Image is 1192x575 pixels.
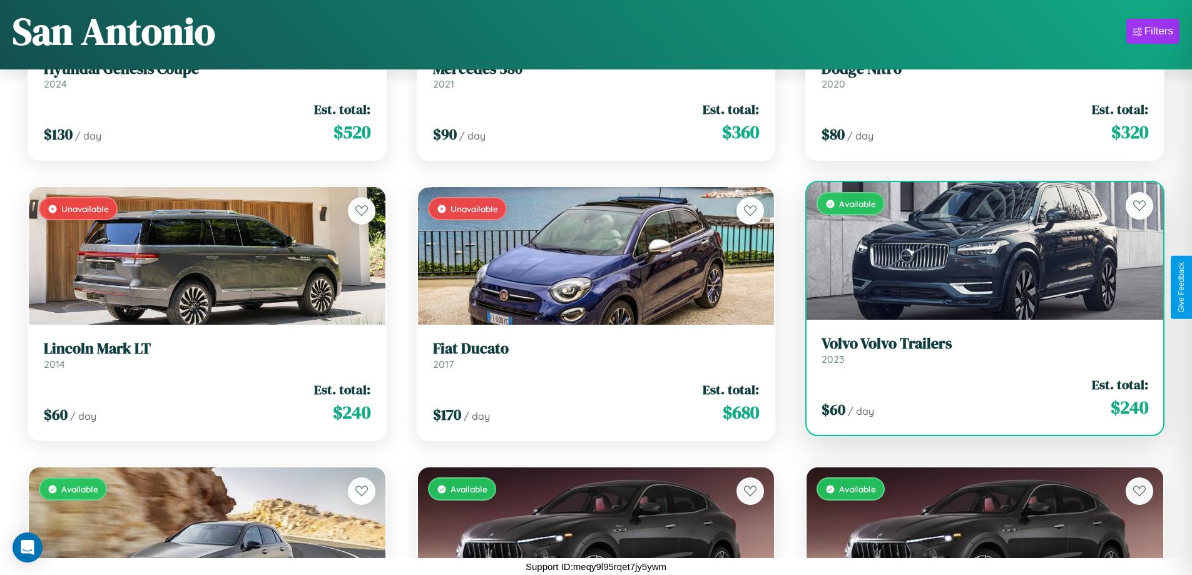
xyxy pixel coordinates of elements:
[822,335,1148,365] a: Volvo Volvo Trailers2023
[1111,395,1148,420] span: $ 240
[44,60,370,91] a: Hyundai Genesis Coupe2024
[44,358,65,370] span: 2014
[526,558,666,575] p: Support ID: meqy9l95rqet7jy5ywm
[848,405,874,417] span: / day
[433,78,454,90] span: 2021
[13,532,43,562] div: Open Intercom Messenger
[822,399,845,420] span: $ 60
[451,203,498,214] span: Unavailable
[822,335,1148,353] h3: Volvo Volvo Trailers
[314,100,370,118] span: Est. total:
[723,400,759,425] span: $ 680
[433,60,760,91] a: Mercedes 3802021
[44,340,370,358] h3: Lincoln Mark LT
[464,410,490,422] span: / day
[433,124,457,145] span: $ 90
[433,358,454,370] span: 2017
[433,340,760,370] a: Fiat Ducato2017
[61,484,98,494] span: Available
[1177,262,1186,313] div: Give Feedback
[822,124,845,145] span: $ 80
[703,100,759,118] span: Est. total:
[44,124,73,145] span: $ 130
[433,340,760,358] h3: Fiat Ducato
[722,120,759,145] span: $ 360
[1092,375,1148,394] span: Est. total:
[847,130,874,142] span: / day
[451,484,487,494] span: Available
[334,120,370,145] span: $ 520
[822,60,1148,91] a: Dodge Nitro2020
[61,203,109,214] span: Unavailable
[459,130,486,142] span: / day
[1092,100,1148,118] span: Est. total:
[333,400,370,425] span: $ 240
[314,380,370,399] span: Est. total:
[1144,25,1173,38] div: Filters
[839,198,876,209] span: Available
[1126,19,1179,44] button: Filters
[1111,120,1148,145] span: $ 320
[44,340,370,370] a: Lincoln Mark LT2014
[70,410,96,422] span: / day
[44,78,67,90] span: 2024
[75,130,101,142] span: / day
[13,6,215,57] h1: San Antonio
[822,78,845,90] span: 2020
[44,404,68,425] span: $ 60
[822,353,844,365] span: 2023
[433,404,461,425] span: $ 170
[703,380,759,399] span: Est. total:
[839,484,876,494] span: Available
